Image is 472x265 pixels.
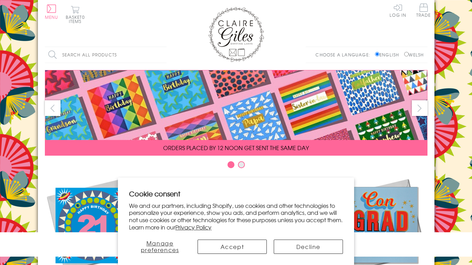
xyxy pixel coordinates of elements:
[175,223,211,231] a: Privacy Policy
[129,240,191,254] button: Manage preferences
[129,189,343,198] h2: Cookie consent
[45,14,58,20] span: Menu
[404,52,409,56] input: Welsh
[141,239,179,254] span: Manage preferences
[160,47,167,63] input: Search
[416,3,431,17] span: Trade
[375,52,379,56] input: English
[45,100,61,116] button: prev
[227,161,234,168] button: Carousel Page 1 (Current Slide)
[390,3,406,17] a: Log In
[198,240,267,254] button: Accept
[238,161,245,168] button: Carousel Page 2
[404,52,424,58] label: Welsh
[375,52,402,58] label: English
[208,7,264,62] img: Claire Giles Greetings Cards
[69,14,85,24] span: 0 items
[274,240,343,254] button: Decline
[315,52,374,58] p: Choose a language:
[416,3,431,18] a: Trade
[412,100,427,116] button: next
[129,202,343,231] p: We and our partners, including Shopify, use cookies and other technologies to personalize your ex...
[45,5,58,19] button: Menu
[45,47,167,63] input: Search all products
[163,143,309,152] span: ORDERS PLACED BY 12 NOON GET SENT THE SAME DAY
[66,6,85,23] button: Basket0 items
[45,161,427,172] div: Carousel Pagination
